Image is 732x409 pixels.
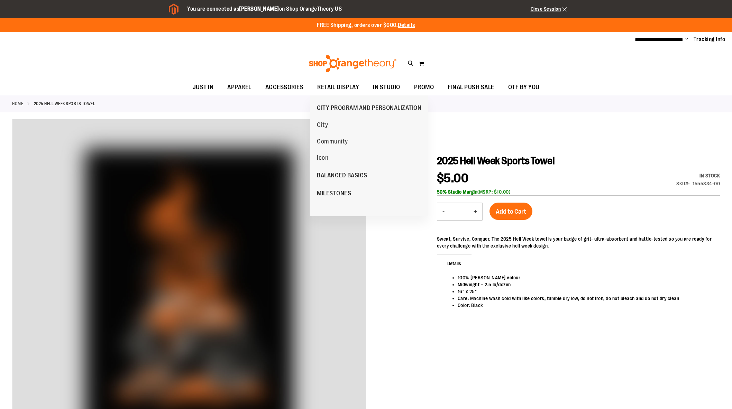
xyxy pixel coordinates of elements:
[12,101,23,107] a: Home
[437,235,720,249] div: Sweat, Survive, Conquer. The 2025 Hell Week towel is your badge of grit- ultra-absorbent and batt...
[373,80,400,95] span: IN STUDIO
[437,171,469,185] span: $5.00
[437,203,450,220] button: Decrease product quantity
[458,288,713,295] li: 16" x 25"
[531,6,567,12] a: Close Session
[448,80,494,95] span: FINAL PUSH SALE
[685,36,688,43] button: Account menu
[317,154,328,163] span: Icon
[437,155,555,167] span: 2025 Hell Week Sports Towel
[317,190,351,198] span: MILESTONES
[317,172,367,180] span: BALANCED BASICS
[187,6,342,12] span: You are connected as on Shop OrangeTheory US
[693,180,720,187] div: 1555334-00
[508,80,540,95] span: OTF BY YOU
[699,173,720,178] span: In stock
[676,172,720,179] div: Availability
[414,80,434,95] span: PROMO
[317,21,415,29] p: FREE Shipping, orders over $600.
[437,188,720,195] div: (MSRP: $10.00)
[308,55,397,72] img: Shop Orangetheory
[34,101,95,107] strong: 2025 Hell Week Sports Towel
[458,302,713,309] li: Color: Black
[468,203,482,220] button: Increase product quantity
[317,104,421,113] span: CITY PROGRAM AND PERSONALIZATION
[227,80,251,95] span: APPAREL
[489,203,532,220] button: Add to Cart
[458,281,713,288] li: Midweight – 2.5 lb/dozen
[437,189,478,195] b: 50% Studio Margin
[193,80,214,95] span: JUST IN
[694,36,725,43] a: Tracking Info
[398,22,415,28] a: Details
[317,138,348,147] span: Community
[437,254,472,272] span: Details
[317,121,328,130] span: City
[458,295,713,302] li: Care: Machine wash cold with like colors, tumble dry low, do not iron, do not bleach and do not d...
[317,80,359,95] span: RETAIL DISPLAY
[450,203,468,220] input: Product quantity
[265,80,304,95] span: ACCESSORIES
[169,3,179,15] img: Magento
[496,208,526,215] span: Add to Cart
[239,6,279,12] strong: [PERSON_NAME]
[676,181,690,186] strong: SKU
[458,274,713,281] li: 100% [PERSON_NAME] velour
